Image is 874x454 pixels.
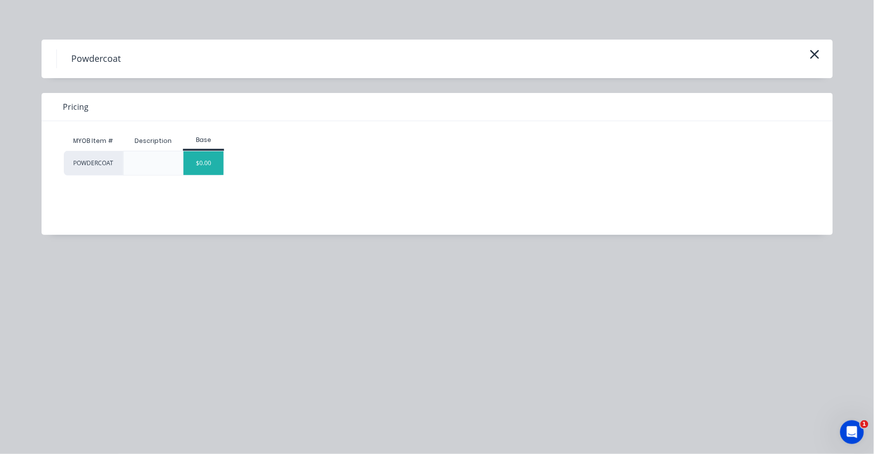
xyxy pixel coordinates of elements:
[63,101,89,113] span: Pricing
[184,151,224,175] div: $0.00
[56,49,136,68] h4: Powdercoat
[840,420,864,444] iframe: Intercom live chat
[183,136,224,144] div: Base
[127,129,180,153] div: Description
[861,420,869,428] span: 1
[64,151,123,176] div: POWDERCOAT
[64,131,123,151] div: MYOB Item #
